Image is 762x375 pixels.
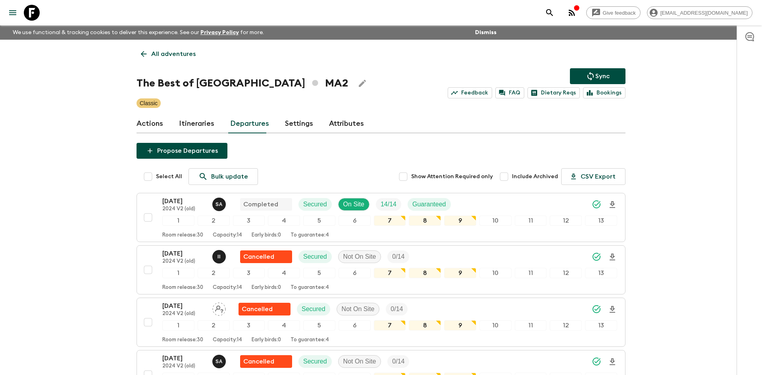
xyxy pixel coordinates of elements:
[303,320,335,331] div: 5
[212,357,227,363] span: Samir Achahri
[512,173,558,181] span: Include Archived
[392,357,404,366] p: 0 / 14
[515,268,547,278] div: 11
[515,215,547,226] div: 11
[585,268,617,278] div: 13
[479,268,512,278] div: 10
[198,215,230,226] div: 2
[303,252,327,262] p: Secured
[412,200,446,209] p: Guaranteed
[343,200,364,209] p: On Site
[592,357,601,366] svg: Synced Successfully
[391,304,403,314] p: 0 / 14
[298,198,332,211] div: Secured
[473,27,498,38] button: Dismiss
[162,354,206,363] p: [DATE]
[479,215,512,226] div: 10
[233,215,265,226] div: 3
[137,193,625,242] button: [DATE]2024 V2 (old)Samir AchahriCompletedSecuredOn SiteTrip FillGuaranteed12345678910111213Room r...
[343,357,376,366] p: Not On Site
[162,285,203,291] p: Room release: 30
[608,252,617,262] svg: Download Onboarding
[381,200,396,209] p: 14 / 14
[151,49,196,59] p: All adventures
[550,215,582,226] div: 12
[550,320,582,331] div: 12
[137,245,625,294] button: [DATE]2024 V2 (old)Ismail IngriouiFlash Pack cancellationSecuredNot On SiteTrip Fill1234567891011...
[213,285,242,291] p: Capacity: 14
[387,355,409,368] div: Trip Fill
[656,10,752,16] span: [EMAIL_ADDRESS][DOMAIN_NAME]
[230,114,269,133] a: Departures
[409,215,441,226] div: 8
[162,232,203,238] p: Room release: 30
[583,87,625,98] a: Bookings
[444,215,476,226] div: 9
[387,250,409,263] div: Trip Fill
[240,355,292,368] div: Flash Pack cancellation
[291,285,329,291] p: To guarantee: 4
[592,200,601,209] svg: Synced Successfully
[339,320,371,331] div: 6
[608,357,617,367] svg: Download Onboarding
[213,337,242,343] p: Capacity: 14
[212,305,226,311] span: Assign pack leader
[302,304,325,314] p: Secured
[595,71,610,81] p: Sync
[285,114,313,133] a: Settings
[570,68,625,84] button: Sync adventure departures to the booking engine
[252,232,281,238] p: Early birds: 0
[542,5,558,21] button: search adventures
[162,337,203,343] p: Room release: 30
[162,249,206,258] p: [DATE]
[156,173,182,181] span: Select All
[137,75,348,91] h1: The Best of [GEOGRAPHIC_DATA] MA2
[198,320,230,331] div: 2
[216,358,223,365] p: S A
[213,232,242,238] p: Capacity: 14
[212,250,227,263] button: II
[217,254,221,260] p: I I
[291,337,329,343] p: To guarantee: 4
[585,320,617,331] div: 13
[338,355,381,368] div: Not On Site
[337,303,380,315] div: Not On Site
[162,311,206,317] p: 2024 V2 (old)
[495,87,524,98] a: FAQ
[200,30,239,35] a: Privacy Policy
[233,268,265,278] div: 3
[298,355,332,368] div: Secured
[239,303,291,315] div: Flash Pack cancellation
[608,200,617,210] svg: Download Onboarding
[515,320,547,331] div: 11
[303,268,335,278] div: 5
[298,250,332,263] div: Secured
[162,320,194,331] div: 1
[240,250,292,263] div: Flash Pack cancellation
[137,46,200,62] a: All adventures
[243,200,278,209] p: Completed
[179,114,214,133] a: Itineraries
[374,268,406,278] div: 7
[198,268,230,278] div: 2
[140,99,158,107] p: Classic
[339,268,371,278] div: 6
[162,215,194,226] div: 1
[162,206,206,212] p: 2024 V2 (old)
[212,355,227,368] button: SA
[291,232,329,238] p: To guarantee: 4
[189,168,258,185] a: Bulk update
[137,298,625,347] button: [DATE]2024 V2 (old)Assign pack leaderFlash Pack cancellationSecuredNot On SiteTrip Fill1234567891...
[303,357,327,366] p: Secured
[592,304,601,314] svg: Synced Successfully
[409,268,441,278] div: 8
[211,172,248,181] p: Bulk update
[10,25,267,40] p: We use functional & tracking cookies to deliver this experience. See our for more.
[233,320,265,331] div: 3
[5,5,21,21] button: menu
[162,258,206,265] p: 2024 V2 (old)
[242,304,273,314] p: Cancelled
[212,252,227,259] span: Ismail Ingrioui
[586,6,641,19] a: Give feedback
[329,114,364,133] a: Attributes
